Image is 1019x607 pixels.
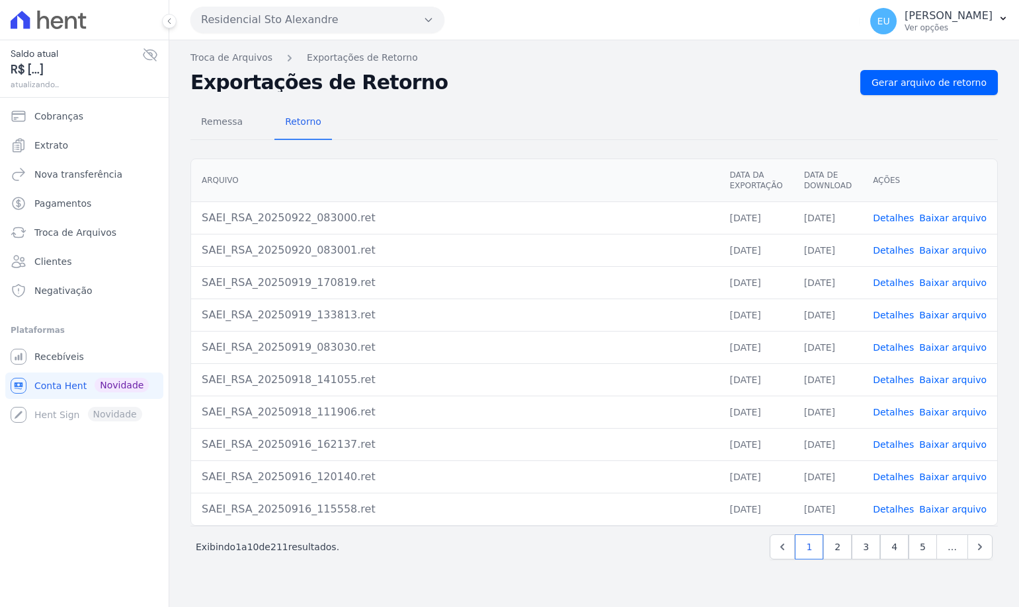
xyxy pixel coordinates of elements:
a: Baixar arquivo [919,504,987,515]
a: Troca de Arquivos [190,51,272,65]
a: 4 [880,534,909,559]
span: Clientes [34,255,71,268]
a: Detalhes [873,407,914,417]
a: Baixar arquivo [919,472,987,482]
div: SAEI_RSA_20250919_133813.ret [202,307,708,323]
th: Ações [862,159,997,202]
span: Novidade [95,378,149,392]
a: Detalhes [873,504,914,515]
td: [DATE] [719,396,793,428]
span: Conta Hent [34,379,87,392]
span: EU [877,17,890,26]
span: Pagamentos [34,197,91,210]
span: Nova transferência [34,168,122,181]
span: Negativação [34,284,93,297]
a: Detalhes [873,439,914,450]
button: Residencial Sto Alexandre [190,7,444,33]
a: Detalhes [873,277,914,288]
th: Data de Download [794,159,862,202]
span: Gerar arquivo de retorno [872,76,987,89]
th: Data da Exportação [719,159,793,202]
td: [DATE] [794,299,862,331]
a: Conta Hent Novidade [5,373,163,399]
span: Extrato [34,139,68,152]
a: Baixar arquivo [919,277,987,288]
a: Recebíveis [5,343,163,370]
span: 1 [235,542,241,552]
a: Retorno [274,106,332,140]
a: Detalhes [873,472,914,482]
td: [DATE] [719,234,793,266]
a: 3 [852,534,880,559]
span: 211 [270,542,288,552]
a: Baixar arquivo [919,245,987,256]
td: [DATE] [719,331,793,363]
nav: Breadcrumb [190,51,998,65]
a: Clientes [5,248,163,275]
div: SAEI_RSA_20250922_083000.ret [202,210,708,226]
td: [DATE] [794,493,862,525]
a: Troca de Arquivos [5,219,163,246]
td: [DATE] [794,234,862,266]
a: Detalhes [873,245,914,256]
a: Extrato [5,132,163,159]
div: SAEI_RSA_20250918_141055.ret [202,372,708,388]
a: Baixar arquivo [919,310,987,320]
td: [DATE] [794,363,862,396]
h2: Exportações de Retorno [190,73,850,92]
div: Plataformas [11,322,158,338]
a: Baixar arquivo [919,407,987,417]
td: [DATE] [794,331,862,363]
a: Exportações de Retorno [307,51,418,65]
div: SAEI_RSA_20250916_162137.ret [202,437,708,452]
div: SAEI_RSA_20250916_120140.ret [202,469,708,485]
p: Exibindo a de resultados. [196,540,339,553]
div: SAEI_RSA_20250919_083030.ret [202,339,708,355]
a: Previous [770,534,795,559]
td: [DATE] [794,266,862,299]
span: Retorno [277,108,329,135]
a: 2 [823,534,852,559]
a: Baixar arquivo [919,213,987,223]
nav: Sidebar [11,103,158,428]
button: EU [PERSON_NAME] Ver opções [860,3,1019,40]
td: [DATE] [794,428,862,460]
td: [DATE] [719,201,793,234]
a: 5 [909,534,937,559]
a: Next [967,534,993,559]
a: Nova transferência [5,161,163,188]
span: … [936,534,968,559]
td: [DATE] [719,299,793,331]
span: Remessa [193,108,251,135]
div: SAEI_RSA_20250919_170819.ret [202,275,708,291]
span: atualizando... [11,79,142,90]
td: [DATE] [794,460,862,493]
span: R$ [...] [11,61,142,79]
div: SAEI_RSA_20250918_111906.ret [202,404,708,420]
td: [DATE] [719,428,793,460]
span: Cobranças [34,110,83,123]
td: [DATE] [719,460,793,493]
a: Pagamentos [5,190,163,217]
a: Baixar arquivo [919,439,987,450]
a: Baixar arquivo [919,342,987,353]
a: Gerar arquivo de retorno [860,70,998,95]
a: Baixar arquivo [919,375,987,385]
a: 1 [795,534,823,559]
th: Arquivo [191,159,719,202]
p: Ver opções [905,22,993,33]
p: [PERSON_NAME] [905,9,993,22]
a: Detalhes [873,342,914,353]
td: [DATE] [719,493,793,525]
span: 10 [247,542,259,552]
span: Recebíveis [34,350,84,363]
span: Troca de Arquivos [34,226,116,239]
a: Cobranças [5,103,163,129]
td: [DATE] [794,201,862,234]
div: SAEI_RSA_20250916_115558.ret [202,501,708,517]
a: Negativação [5,277,163,304]
span: Saldo atual [11,47,142,61]
a: Detalhes [873,213,914,223]
td: [DATE] [794,396,862,428]
td: [DATE] [719,266,793,299]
